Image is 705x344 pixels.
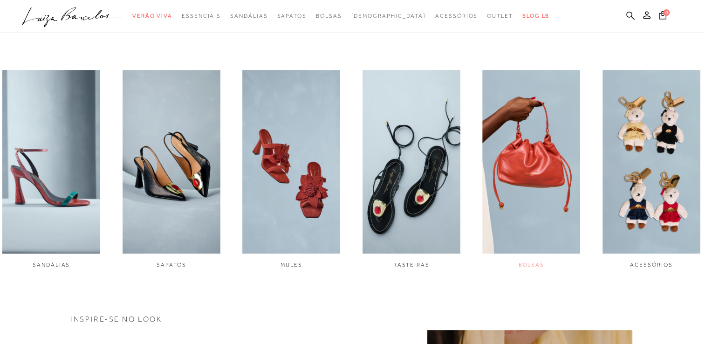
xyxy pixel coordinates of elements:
span: BLOG LB [522,13,549,19]
button: 0 [656,10,669,23]
span: MULES [281,261,302,268]
a: noSubCategoriesText [435,7,478,25]
a: imagem do link BOLSAS [482,70,580,269]
span: Sandálias [230,13,267,19]
img: imagem do link [123,70,220,254]
span: [DEMOGRAPHIC_DATA] [351,13,426,19]
h3: INSPIRE-SE NO LOOK [70,316,634,323]
span: Bolsas [316,13,342,19]
img: imagem do link [602,70,700,254]
img: imagem do link [482,70,580,254]
a: noSubCategoriesText [132,7,172,25]
a: noSubCategoriesText [487,7,513,25]
a: noSubCategoriesText [277,7,306,25]
span: Verão Viva [132,13,172,19]
a: BLOG LB [522,7,549,25]
div: 5 / 6 [482,70,580,269]
img: imagem do link [2,70,100,254]
span: Acessórios [435,13,478,19]
img: imagem do link [242,70,340,254]
a: imagem do link RASTEIRAS [363,70,460,269]
a: noSubCategoriesText [351,7,426,25]
span: RASTEIRAS [393,261,430,268]
span: Outlet [487,13,513,19]
span: 0 [663,9,670,16]
a: imagem do link SAPATOS [123,70,220,269]
span: BOLSAS [519,261,545,268]
a: imagem do link MULES [242,70,340,269]
div: 6 / 6 [602,70,700,269]
img: imagem do link [363,70,460,254]
a: imagem do link ACESSÓRIOS [602,70,700,269]
a: imagem do link SANDÁLIAS [2,70,100,269]
span: ACESSÓRIOS [630,261,672,268]
a: noSubCategoriesText [182,7,221,25]
span: SANDÁLIAS [33,261,70,268]
div: 2 / 6 [123,70,220,269]
div: 3 / 6 [242,70,340,269]
a: noSubCategoriesText [316,7,342,25]
div: 1 / 6 [2,70,100,269]
a: noSubCategoriesText [230,7,267,25]
span: Sapatos [277,13,306,19]
div: 4 / 6 [363,70,460,269]
span: SAPATOS [157,261,186,268]
span: Essenciais [182,13,221,19]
